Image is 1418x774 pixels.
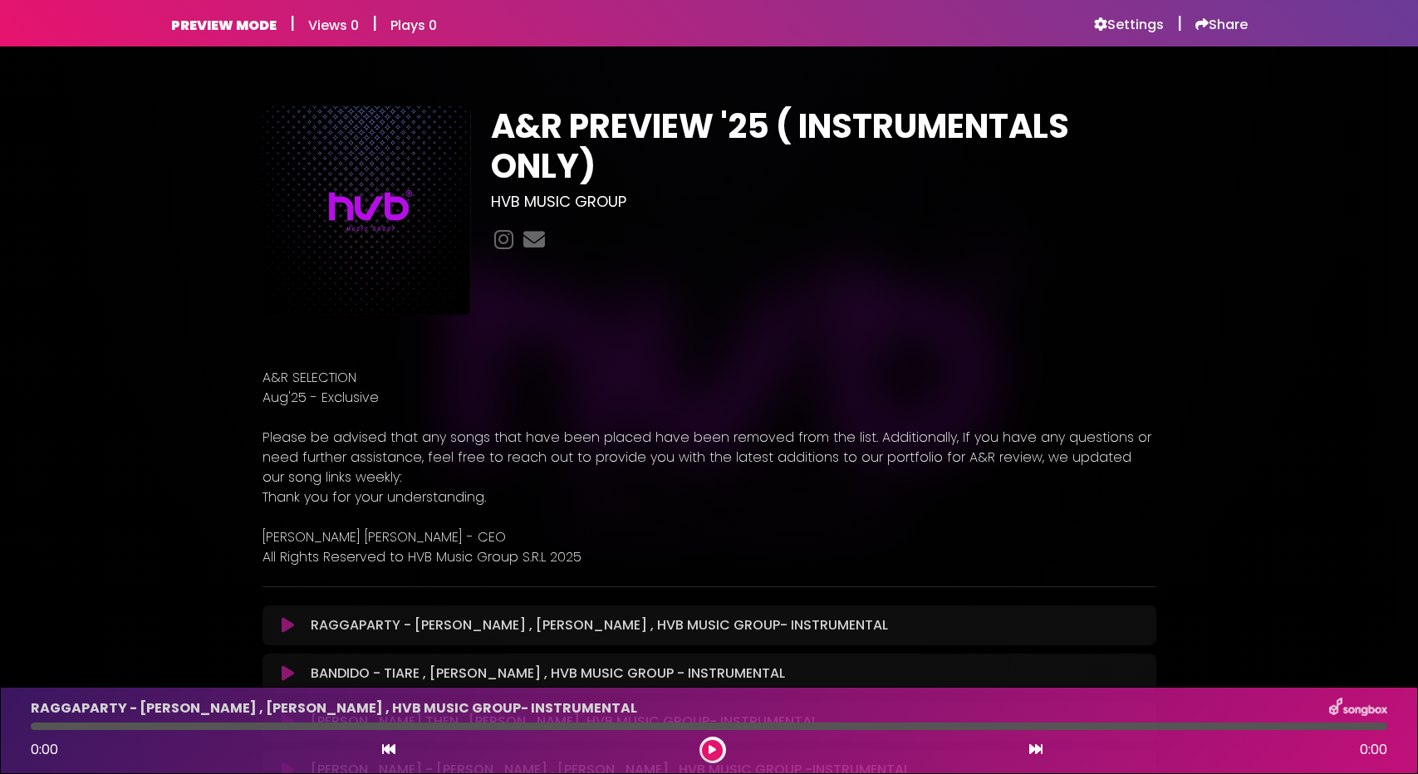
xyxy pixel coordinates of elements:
[491,106,1156,186] h1: A&R PREVIEW '25 ( INSTRUMENTALS ONLY)
[263,487,1156,507] p: Thank you for your understanding.
[311,664,785,683] p: BANDIDO - TIARE , [PERSON_NAME] , HVB MUSIC GROUP - INSTRUMENTAL
[263,547,1156,567] p: All Rights Reserved to HVB Music Group S.R.L 2025
[390,17,437,33] h6: Plays 0
[31,698,637,718] p: RAGGAPARTY - [PERSON_NAME] , [PERSON_NAME] , HVB MUSIC GROUP- INSTRUMENTAL
[31,740,58,759] span: 0:00
[263,388,1156,408] p: Aug'25 - Exclusive
[491,193,1156,211] h3: HVB MUSIC GROUP
[263,106,471,315] img: ECJrYCpsQLOSUcl9Yvpd
[308,17,359,33] h6: Views 0
[1329,698,1387,719] img: songbox-logo-white.png
[1177,13,1182,33] h5: |
[1094,17,1164,33] a: Settings
[311,615,888,635] p: RAGGAPARTY - [PERSON_NAME] , [PERSON_NAME] , HVB MUSIC GROUP- INSTRUMENTAL
[171,17,277,33] h6: PREVIEW MODE
[1195,17,1248,33] a: Share
[290,13,295,33] h5: |
[263,527,1156,547] p: [PERSON_NAME] [PERSON_NAME] - CEO
[1360,740,1387,760] span: 0:00
[263,368,1156,388] p: A&R SELECTION
[263,428,1156,487] p: Please be advised that any songs that have been placed have been removed from the list. Additiona...
[372,13,377,33] h5: |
